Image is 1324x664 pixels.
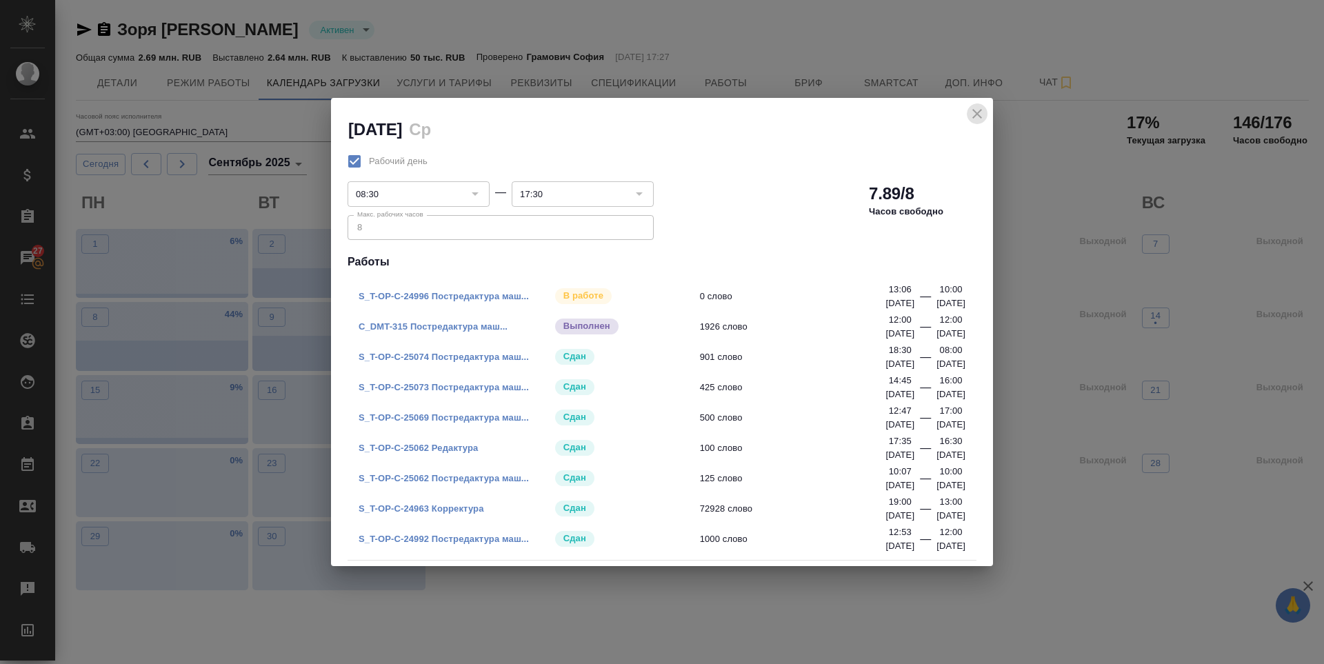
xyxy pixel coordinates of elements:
a: S_T-OP-C-25074 Постредактура маш... [359,352,529,362]
p: [DATE] [936,509,965,523]
a: S_T-OP-C-25062 Редактура [359,443,478,453]
p: 10:00 [940,283,963,296]
p: 17:35 [889,434,912,448]
div: — [920,440,931,462]
p: [DATE] [885,327,914,341]
span: 0 слово [700,290,895,303]
a: S_T-OP-C-24996 Постредактура маш... [359,291,529,301]
a: S_T-OP-C-24992 Постредактура маш... [359,534,529,544]
div: — [920,349,931,371]
span: 1926 слово [700,320,895,334]
p: [DATE] [885,448,914,462]
p: 17:00 [940,404,963,418]
p: Сдан [563,532,586,545]
a: C_DMT-315 Постредактура маш... [359,321,508,332]
a: S_T-OP-C-24963 Корректура [359,503,484,514]
p: [DATE] [936,539,965,553]
p: 12:00 [940,313,963,327]
p: [DATE] [936,388,965,401]
div: — [495,184,506,201]
a: S_T-OP-C-25073 Постредактура маш... [359,382,529,392]
p: [DATE] [885,296,914,310]
span: 125 слово [700,472,895,485]
p: 16:30 [940,434,963,448]
p: 08:00 [940,343,963,357]
p: [DATE] [885,418,914,432]
p: 13:00 [940,495,963,509]
span: 425 слово [700,381,895,394]
span: 72928 слово [700,502,895,516]
span: 100 слово [700,441,895,455]
p: Сдан [563,441,586,454]
div: — [920,501,931,523]
p: [DATE] [885,388,914,401]
p: 16:00 [940,374,963,388]
p: [DATE] [936,327,965,341]
p: 13:06 [889,283,912,296]
div: — [920,319,931,341]
p: 19:00 [889,495,912,509]
p: 12:00 [889,313,912,327]
p: Часов свободно [869,205,943,219]
p: [DATE] [885,539,914,553]
span: Рабочий день [369,154,428,168]
a: S_T-OP-C-25069 Постредактура маш... [359,412,529,423]
p: Сдан [563,501,586,515]
p: [DATE] [936,357,965,371]
p: Сдан [563,410,586,424]
p: В работе [563,289,603,303]
h2: [DATE] [348,120,402,139]
p: 12:47 [889,404,912,418]
span: 1000 слово [700,532,895,546]
div: — [920,470,931,492]
h2: 7.89/8 [869,183,914,205]
p: Сдан [563,471,586,485]
h2: Ср [409,120,431,139]
div: — [920,379,931,401]
a: S_T-OP-C-25062 Постредактура маш... [359,473,529,483]
p: [DATE] [936,448,965,462]
p: Сдан [563,350,586,363]
p: [DATE] [885,509,914,523]
p: Сдан [563,380,586,394]
div: — [920,410,931,432]
button: close [967,103,987,124]
span: 901 слово [700,350,895,364]
p: 12:53 [889,525,912,539]
p: [DATE] [885,357,914,371]
p: [DATE] [885,479,914,492]
p: Выполнен [563,319,610,333]
p: 12:00 [940,525,963,539]
p: [DATE] [936,479,965,492]
div: — [920,288,931,310]
p: 18:30 [889,343,912,357]
p: 10:07 [889,465,912,479]
p: 10:00 [940,465,963,479]
div: — [920,531,931,553]
p: [DATE] [936,296,965,310]
h4: Работы [348,254,976,270]
span: 500 слово [700,411,895,425]
p: [DATE] [936,418,965,432]
p: 14:45 [889,374,912,388]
